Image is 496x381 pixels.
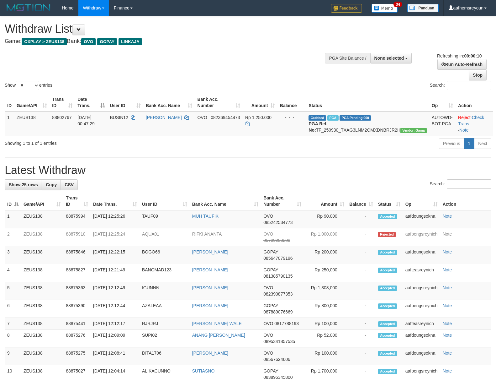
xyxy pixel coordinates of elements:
[192,351,228,356] a: [PERSON_NAME]
[429,94,456,112] th: Op: activate to sort column ascending
[91,246,140,264] td: [DATE] 12:22:15
[443,351,452,356] a: Note
[5,179,42,190] a: Show 25 rows
[91,228,140,246] td: [DATE] 12:25:24
[340,115,371,121] span: PGA Pending
[190,192,261,210] th: Bank Acc. Name: activate to sort column ascending
[91,210,140,228] td: [DATE] 12:25:26
[63,300,91,318] td: 88875390
[140,210,190,228] td: TAUF09
[304,347,347,365] td: Rp 100,000
[347,192,376,210] th: Balance: activate to sort column ascending
[197,115,207,120] span: OVO
[430,179,491,189] label: Search:
[63,228,91,246] td: 88875910
[443,303,452,308] a: Note
[378,333,397,338] span: Accepted
[263,238,290,243] span: Copy 85799253288 to clipboard
[81,38,96,45] span: OVO
[437,53,482,58] span: Refreshing in:
[403,282,440,300] td: aafpengsreynich
[378,268,397,273] span: Accepted
[5,210,21,228] td: 1
[464,138,474,149] a: 1
[443,285,452,290] a: Note
[443,368,452,373] a: Note
[91,192,140,210] th: Date Trans.: activate to sort column ascending
[63,192,91,210] th: Trans ID: activate to sort column ascending
[21,318,63,329] td: ZEUS138
[376,192,403,210] th: Status: activate to sort column ascending
[403,210,440,228] td: aafdoungsokna
[443,333,452,338] a: Note
[304,228,347,246] td: Rp 1,000,000
[263,220,293,225] span: Copy 085242534773 to clipboard
[107,94,143,112] th: User ID: activate to sort column ascending
[192,303,228,308] a: [PERSON_NAME]
[263,291,293,297] span: Copy 082390877353 to clipboard
[5,94,14,112] th: ID
[263,303,278,308] span: GOPAY
[304,210,347,228] td: Rp 90,000
[378,303,397,309] span: Accepted
[21,210,63,228] td: ZEUS138
[430,81,491,90] label: Search:
[5,282,21,300] td: 5
[263,321,273,326] span: OVO
[140,282,190,300] td: IGUNNN
[403,246,440,264] td: aafdoungsokna
[195,94,243,112] th: Bank Acc. Number: activate to sort column ascending
[370,53,412,63] button: None selected
[263,351,273,356] span: OVO
[464,53,482,58] strong: 00:00:10
[42,179,61,190] a: Copy
[63,264,91,282] td: 88875827
[403,347,440,365] td: aafdoungsokna
[140,318,190,329] td: RJRJRJ
[192,249,228,254] a: [PERSON_NAME]
[447,81,491,90] input: Search:
[347,264,376,282] td: -
[21,329,63,347] td: ZEUS138
[403,318,440,329] td: aafteasreynich
[97,38,117,45] span: GOPAY
[5,347,21,365] td: 9
[140,228,190,246] td: AQUA01
[378,232,396,237] span: Rejected
[309,115,326,121] span: Grabbed
[245,115,272,120] span: Rp 1.250.000
[456,112,493,136] td: · ·
[16,81,39,90] select: Showentries
[378,321,397,327] span: Accepted
[63,329,91,347] td: 88875276
[211,115,240,120] span: Copy 082369454473 to clipboard
[91,300,140,318] td: [DATE] 12:12:44
[21,282,63,300] td: ZEUS138
[304,300,347,318] td: Rp 800,000
[119,38,142,45] span: LINKAJA
[347,329,376,347] td: -
[429,112,456,136] td: AUTOWD-BOT-PGA
[280,114,304,121] div: - - -
[91,264,140,282] td: [DATE] 12:21:49
[458,115,471,120] a: Reject
[140,246,190,264] td: BOGO66
[304,264,347,282] td: Rp 250,000
[347,318,376,329] td: -
[91,318,140,329] td: [DATE] 12:12:17
[52,115,71,120] span: 88802767
[347,347,376,365] td: -
[21,228,63,246] td: ZEUS138
[304,282,347,300] td: Rp 1,308,000
[403,228,440,246] td: aafpengsreynich
[5,300,21,318] td: 6
[459,128,469,133] a: Note
[331,4,362,13] img: Feedback.jpg
[77,115,95,126] span: [DATE] 00:47:29
[5,228,21,246] td: 2
[263,333,273,338] span: OVO
[140,347,190,365] td: DITA1706
[263,214,273,219] span: OVO
[274,321,299,326] span: Copy 0817788193 to clipboard
[443,249,452,254] a: Note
